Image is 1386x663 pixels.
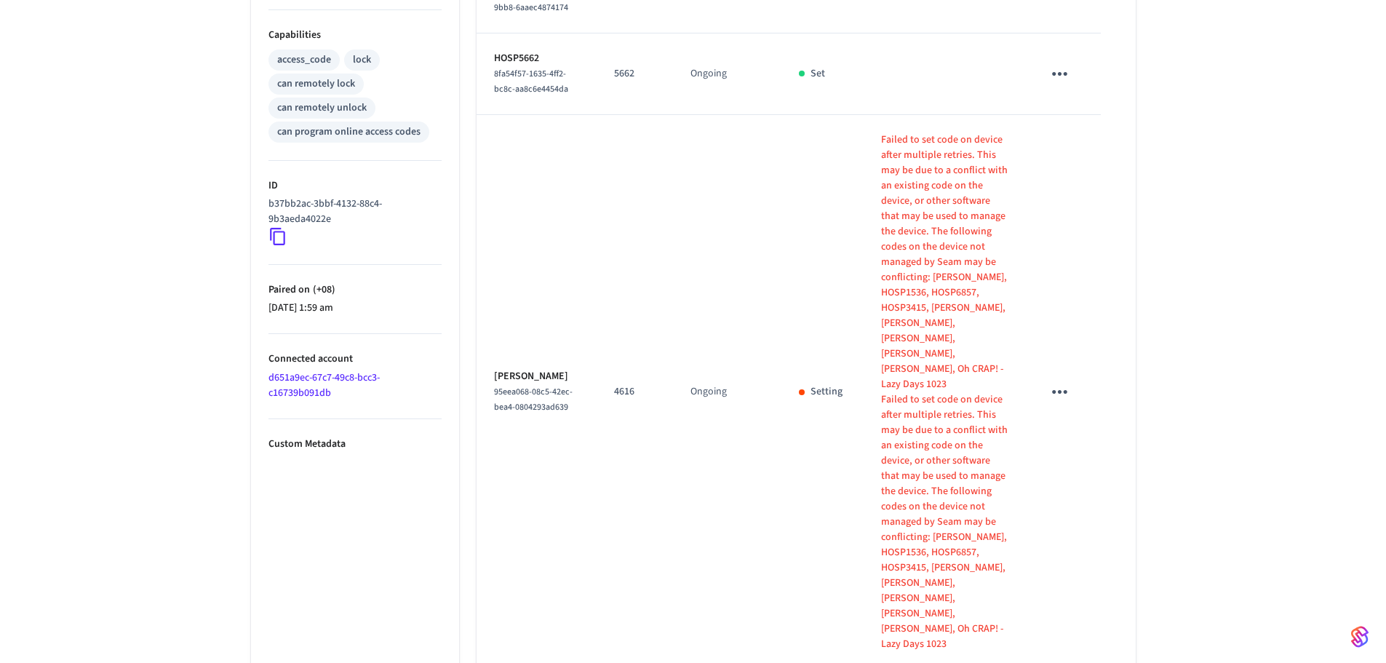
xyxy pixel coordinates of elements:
p: Capabilities [268,28,442,43]
p: [DATE] 1:59 am [268,301,442,316]
p: Set [811,66,825,82]
p: Failed to set code on device after multiple retries. This may be due to a conflict with an existi... [881,392,1008,652]
p: HOSP5662 [494,51,580,66]
img: SeamLogoGradient.69752ec5.svg [1351,625,1369,648]
div: lock [353,52,371,68]
div: access_code [277,52,331,68]
p: Connected account [268,352,442,367]
div: can program online access codes [277,124,421,140]
p: ID [268,178,442,194]
div: can remotely lock [277,76,355,92]
td: Ongoing [673,33,781,115]
p: Failed to set code on device after multiple retries. This may be due to a conflict with an existi... [881,132,1008,392]
p: 5662 [614,66,656,82]
p: [PERSON_NAME] [494,369,580,384]
p: Paired on [268,282,442,298]
div: can remotely unlock [277,100,367,116]
a: d651a9ec-67c7-49c8-bcc3-c16739b091db [268,370,380,400]
p: 4616 [614,384,656,400]
span: 8fa54f57-1635-4ff2-bc8c-aa8c6e4454da [494,68,568,95]
p: b37bb2ac-3bbf-4132-88c4-9b3aeda4022e [268,196,436,227]
span: 95eea068-08c5-42ec-bea4-0804293ad639 [494,386,573,413]
p: Setting [811,384,843,400]
span: ( +08 ) [310,282,335,297]
p: Custom Metadata [268,437,442,452]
